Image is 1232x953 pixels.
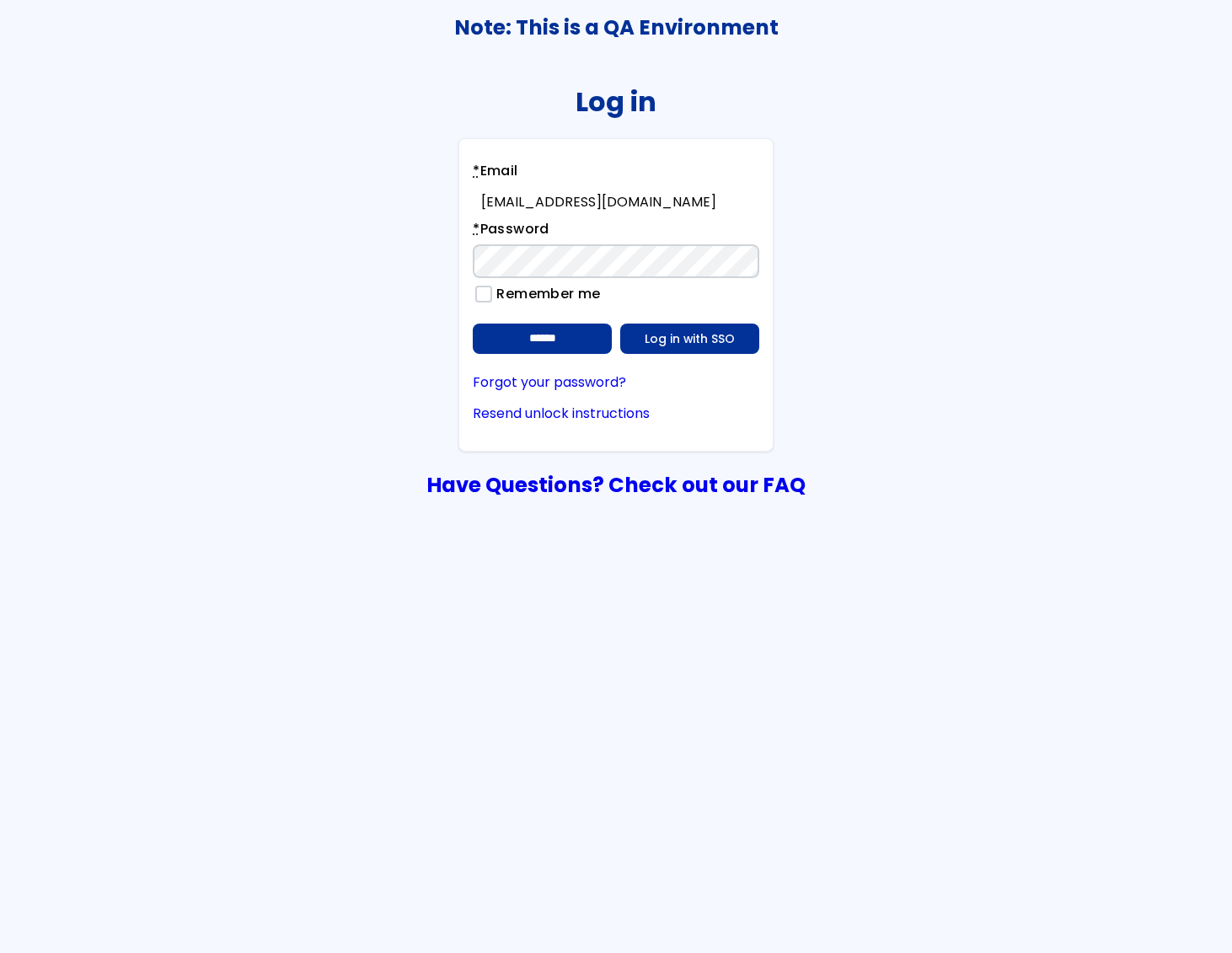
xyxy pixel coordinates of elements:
a: Resend unlock instructions [473,406,759,421]
label: Password [473,219,549,244]
a: Forgot your password? [473,375,759,390]
div: [EMAIL_ADDRESS][DOMAIN_NAME] [481,195,759,210]
label: Email [473,161,517,186]
abbr: required [473,219,479,238]
label: Remember me [489,286,601,302]
h2: Log in [576,86,656,117]
abbr: required [473,161,479,180]
h3: Note: This is a QA Environment [1,16,1231,40]
a: Log in with SSO [620,324,759,354]
a: Have Questions? Check out our FAQ [426,470,806,500]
